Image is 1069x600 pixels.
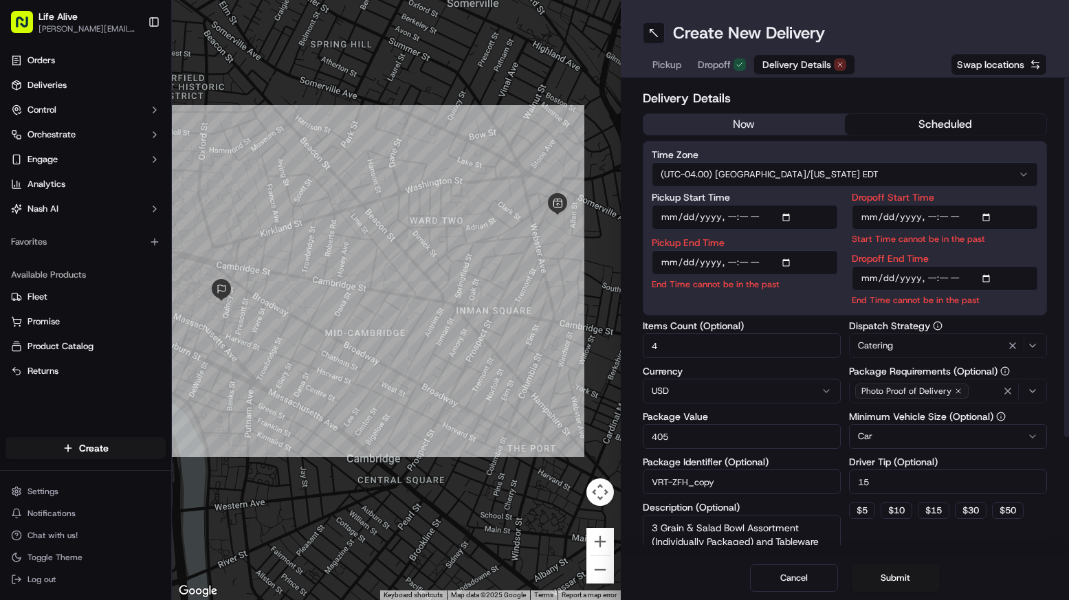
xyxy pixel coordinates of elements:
button: Notifications [5,504,166,523]
a: Fleet [11,291,160,303]
button: Settings [5,482,166,501]
a: Report a map error [562,591,617,599]
button: Map camera controls [586,478,614,506]
label: Pickup End Time [652,238,838,247]
button: Package Requirements (Optional) [1000,366,1010,376]
span: Knowledge Base [27,307,105,321]
a: Deliveries [5,74,166,96]
span: [DATE] [124,250,152,261]
div: Start new chat [62,131,225,145]
span: Control [27,104,56,116]
span: Swap locations [957,58,1024,71]
h2: Delivery Details [643,89,1048,108]
p: End Time cannot be in the past [652,278,838,291]
span: Toggle Theme [27,552,82,563]
span: Analytics [27,178,65,190]
label: Items Count (Optional) [643,321,841,331]
button: $5 [849,502,875,519]
span: Log out [27,574,56,585]
button: Keyboard shortcuts [384,590,443,600]
label: Time Zone [652,150,1039,159]
button: Start new chat [234,135,250,152]
span: Klarizel Pensader [43,250,113,261]
button: Orchestrate [5,124,166,146]
input: Enter driver tip amount [849,469,1047,494]
a: Analytics [5,173,166,195]
button: Control [5,99,166,121]
button: $15 [918,502,949,519]
img: Klarizel Pensader [14,200,36,222]
span: Orders [27,54,55,67]
button: Create [5,437,166,459]
div: 📗 [14,309,25,320]
a: 📗Knowledge Base [8,302,111,326]
textarea: 3 Grain & Salad Bowl Assortment (Individually Packaged) and Tableware (Napkins, Plates/Bowls, Ute... [643,515,841,592]
span: Orchestrate [27,129,76,141]
span: Engage [27,153,58,166]
label: Package Value [643,412,841,421]
span: Pickup [652,58,681,71]
label: Dropoff Start Time [852,192,1038,202]
input: Enter number of items [643,333,841,358]
a: Promise [11,315,160,328]
button: [PERSON_NAME][EMAIL_ADDRESS][DOMAIN_NAME] [38,23,137,34]
a: Terms (opens in new tab) [534,591,553,599]
button: Catering [849,333,1047,358]
button: Returns [5,360,166,382]
label: Minimum Vehicle Size (Optional) [849,412,1047,421]
span: Promise [27,315,60,328]
button: Photo Proof of Delivery [849,379,1047,403]
button: $30 [955,502,987,519]
span: • [116,213,121,224]
button: $10 [881,502,912,519]
span: Pylon [137,341,166,351]
span: Catering [858,340,893,352]
button: Log out [5,570,166,589]
div: We're available if you need us! [62,145,189,156]
label: Driver Tip (Optional) [849,457,1047,467]
span: Klarizel Pensader [43,213,113,224]
span: Deliveries [27,79,67,91]
span: Product Catalog [27,340,93,353]
img: 1724597045416-56b7ee45-8013-43a0-a6f9-03cb97ddad50 [29,131,54,156]
a: Powered byPylon [97,340,166,351]
button: $50 [992,502,1024,519]
p: Start Time cannot be in the past [852,232,1038,245]
div: Favorites [5,231,166,253]
span: Settings [27,486,58,497]
button: Swap locations [951,54,1047,76]
img: Nash [14,14,41,41]
label: Pickup Start Time [652,192,838,202]
img: Google [175,582,221,600]
input: Enter package value [643,424,841,449]
button: Zoom out [586,556,614,584]
span: API Documentation [130,307,221,321]
button: scheduled [845,114,1046,135]
a: Returns [11,365,160,377]
img: Klarizel Pensader [14,237,36,259]
span: Dropoff [698,58,731,71]
a: 💻API Documentation [111,302,226,326]
label: Package Requirements (Optional) [849,366,1047,376]
div: Past conversations [14,179,92,190]
label: Package Identifier (Optional) [643,457,841,467]
span: Fleet [27,291,47,303]
button: Toggle Theme [5,548,166,567]
label: Currency [643,366,841,376]
span: Map data ©2025 Google [451,591,526,599]
span: Nash AI [27,203,58,215]
img: 1736555255976-a54dd68f-1ca7-489b-9aae-adbdc363a1c4 [27,214,38,225]
button: See all [213,176,250,192]
span: Life Alive [38,10,78,23]
a: Open this area in Google Maps (opens a new window) [175,582,221,600]
button: Nash AI [5,198,166,220]
span: [DATE] [124,213,152,224]
button: now [643,114,845,135]
input: Got a question? Start typing here... [36,89,247,103]
button: Minimum Vehicle Size (Optional) [996,412,1006,421]
span: Create [79,441,109,455]
button: Cancel [750,564,838,592]
button: Promise [5,311,166,333]
label: Description (Optional) [643,502,841,512]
